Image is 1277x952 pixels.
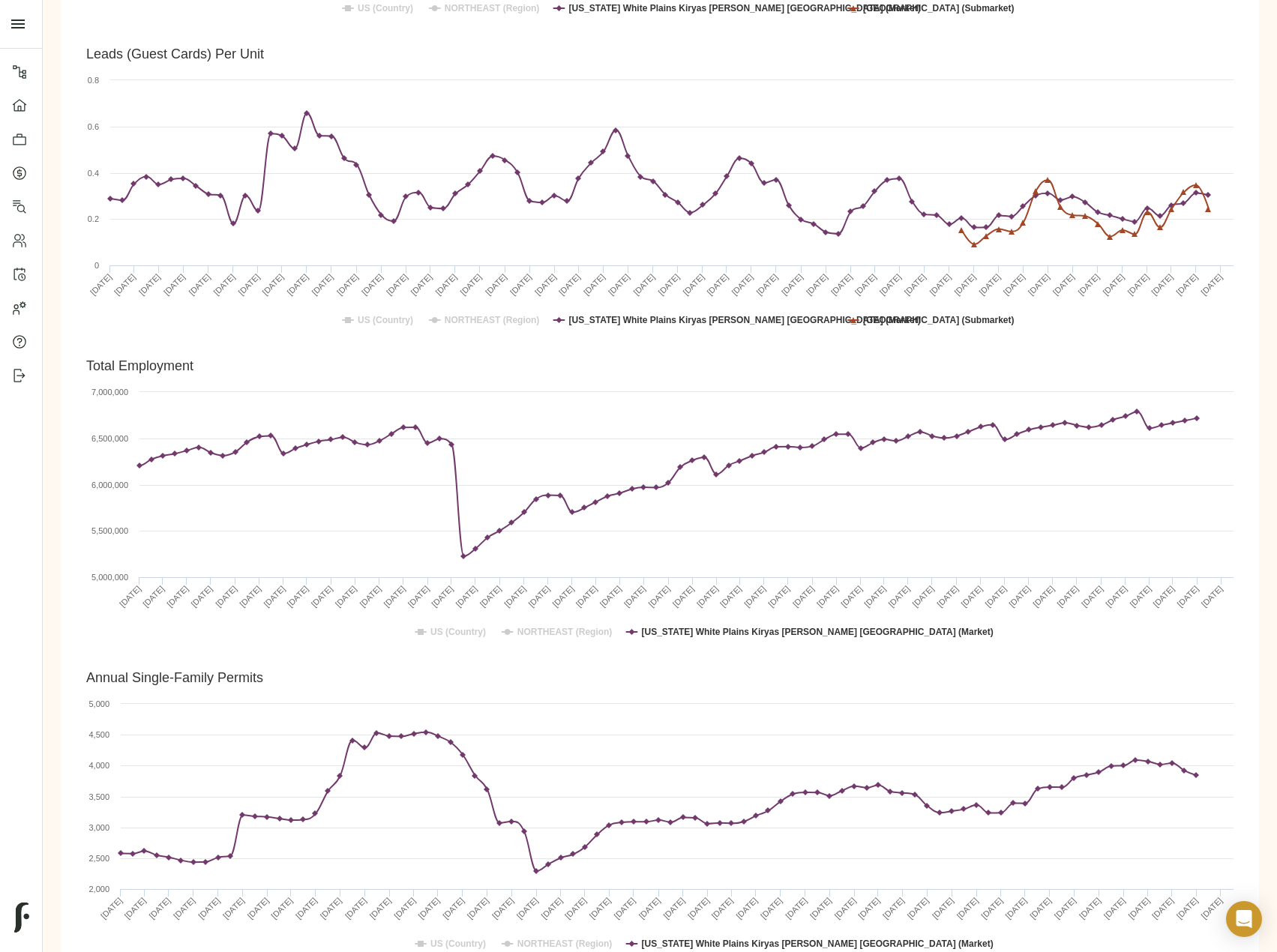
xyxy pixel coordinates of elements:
text: [DATE] [441,896,466,921]
text: Leads (Guest Cards) Per Unit [86,46,264,61]
text: [DATE] [1128,584,1153,609]
text: [DATE] [582,272,607,297]
text: [DATE] [754,272,779,297]
text: [DATE] [1101,272,1126,297]
text: [DATE] [588,896,613,921]
text: [DATE] [878,272,903,297]
text: [DATE] [508,272,533,297]
text: [DATE] [360,272,385,297]
text: [DATE] [310,272,334,297]
text: [DATE] [260,272,285,297]
text: [DATE] [478,584,503,609]
text: [DATE] [1028,896,1053,921]
text: [US_STATE] White Plains Kiryas [PERSON_NAME] [GEOGRAPHIC_DATA] (Market) [568,3,920,13]
text: [DATE] [335,272,360,297]
text: [DATE] [484,272,508,297]
text: [DATE] [607,272,631,297]
text: NORTHEAST (Region) [445,3,540,13]
text: [DATE] [162,272,187,297]
text: 6,500,000 [91,434,128,443]
text: [DATE] [862,584,887,609]
text: [DATE] [343,896,368,921]
text: [DATE] [214,584,238,609]
text: [DATE] [766,584,791,609]
text: [DATE] [319,896,343,921]
text: [DATE] [310,584,334,609]
text: [DATE] [598,584,623,609]
text: [DATE] [187,272,211,297]
text: [DATE] [710,896,735,921]
text: [DATE] [1102,896,1127,921]
text: [DATE] [236,272,261,297]
text: [DATE] [1080,584,1105,609]
svg: Leads (Guest Cards) Per Unit [79,40,1241,340]
text: 6,000,000 [91,480,128,489]
text: [DATE] [515,896,540,921]
text: [DATE] [1053,896,1078,921]
text: [DATE] [1200,584,1225,609]
text: [DATE] [931,896,955,921]
text: [DATE] [123,896,148,921]
img: logo [14,903,29,933]
text: [DATE] [622,584,647,609]
svg: Total Employment [79,352,1241,652]
text: [DATE] [416,896,441,921]
text: [DATE] [959,584,984,609]
text: [DATE] [647,584,672,609]
text: [DATE] [557,272,582,297]
text: [DATE] [791,584,816,609]
text: [DATE] [784,896,808,921]
text: [DATE] [886,584,911,609]
text: NORTHEAST (Region) [517,939,613,949]
text: [DATE] [334,584,358,609]
text: [DATE] [612,896,637,921]
text: [DATE] [1199,272,1224,297]
text: [DATE] [780,272,805,297]
text: [DATE] [1055,584,1080,609]
text: [DATE] [368,896,393,921]
text: 5,000 [88,699,109,708]
text: [DATE] [661,896,686,921]
text: [DATE] [903,272,928,297]
text: Total Employment [86,358,193,373]
text: [DATE] [1176,584,1201,609]
text: [DATE] [881,896,906,921]
text: [DATE] [856,896,881,921]
text: US (Country) [358,315,413,325]
text: [US_STATE] White Plains Kiryas [PERSON_NAME] [GEOGRAPHIC_DATA] (Market) [568,315,920,325]
text: [DATE] [952,272,977,297]
text: [DATE] [137,272,162,297]
text: [DATE] [656,272,681,297]
text: [DATE] [466,896,490,921]
text: [DATE] [1199,896,1224,921]
text: US (Country) [358,3,413,13]
text: NORTHEAST (Region) [445,315,540,325]
text: [DATE] [172,896,196,921]
text: [DATE] [833,896,858,921]
text: [DATE] [285,272,310,297]
text: [DATE] [1126,272,1150,297]
text: [DATE] [718,584,743,609]
text: [DATE] [695,584,720,609]
text: US (Country) [430,627,486,637]
text: [DATE] [1031,584,1056,609]
text: [DATE] [294,896,319,921]
text: [DATE] [1078,896,1102,921]
text: [DATE] [910,584,935,609]
text: [DATE] [211,272,236,297]
text: [DATE] [221,896,246,921]
text: NORTHEAST (Region) [517,627,613,637]
text: [DATE] [539,896,564,921]
text: [DATE] [285,584,310,609]
text: [DATE] [99,896,124,921]
text: [DATE] [681,272,706,297]
text: [DATE] [147,896,172,921]
text: [DATE] [392,896,417,921]
text: [GEOGRAPHIC_DATA] (Submarket) [863,3,1015,13]
text: [DATE] [839,584,864,609]
text: [DATE] [409,272,433,297]
text: 5,500,000 [91,526,128,535]
text: [DATE] [526,584,551,609]
text: [DATE] [196,896,221,921]
text: [DATE] [112,272,137,297]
